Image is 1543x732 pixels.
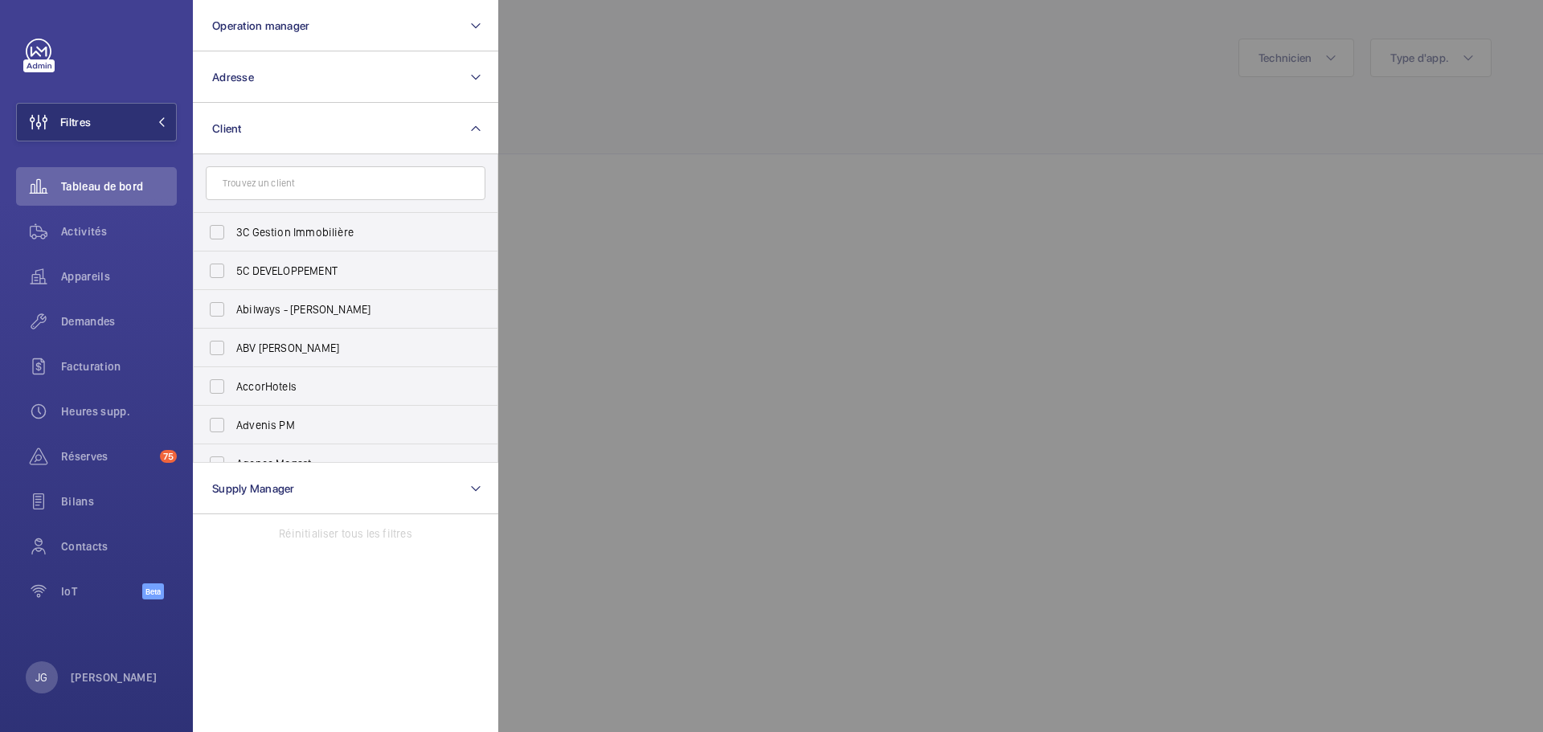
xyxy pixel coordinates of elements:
[60,114,91,130] span: Filtres
[35,669,47,685] p: JG
[61,538,177,554] span: Contacts
[61,223,177,239] span: Activités
[160,450,177,463] span: 75
[61,313,177,329] span: Demandes
[61,268,177,284] span: Appareils
[61,358,177,374] span: Facturation
[61,403,177,419] span: Heures supp.
[61,448,153,464] span: Réserves
[16,103,177,141] button: Filtres
[61,493,177,509] span: Bilans
[61,583,142,599] span: IoT
[61,178,177,194] span: Tableau de bord
[142,583,164,599] span: Beta
[71,669,158,685] p: [PERSON_NAME]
